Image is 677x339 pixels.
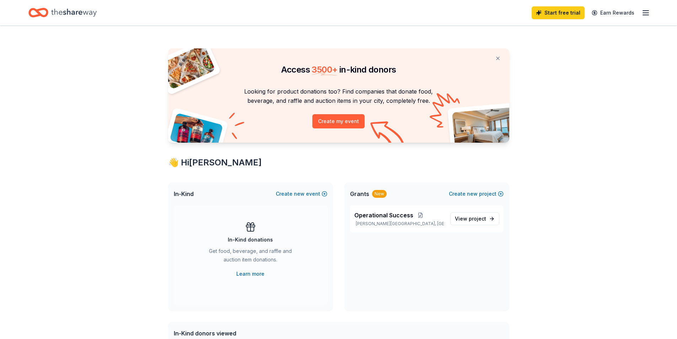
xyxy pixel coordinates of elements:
img: Curvy arrow [370,121,406,148]
span: In-Kind [174,190,194,198]
div: 👋 Hi [PERSON_NAME] [168,157,509,168]
span: Operational Success [354,211,413,219]
span: Grants [350,190,369,198]
span: new [294,190,305,198]
div: In-Kind donors viewed [174,329,317,338]
a: Learn more [236,270,264,278]
a: View project [450,212,499,225]
button: Create my event [312,114,365,128]
a: Home [28,4,97,21]
span: new [467,190,478,198]
p: Looking for product donations too? Find companies that donate food, beverage, and raffle and auct... [177,87,501,106]
div: Get food, beverage, and raffle and auction item donations. [202,247,299,267]
a: Start free trial [532,6,585,19]
span: View [455,214,486,223]
p: [PERSON_NAME][GEOGRAPHIC_DATA], [GEOGRAPHIC_DATA] [354,221,445,227]
img: Pizza [160,44,215,90]
span: Access in-kind donors [281,64,396,75]
button: Createnewproject [449,190,504,198]
div: New [372,190,387,198]
a: Earn Rewards [587,6,639,19]
span: project [469,216,486,222]
button: Createnewevent [276,190,327,198]
span: 3500 + [312,64,337,75]
div: In-Kind donations [228,235,273,244]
